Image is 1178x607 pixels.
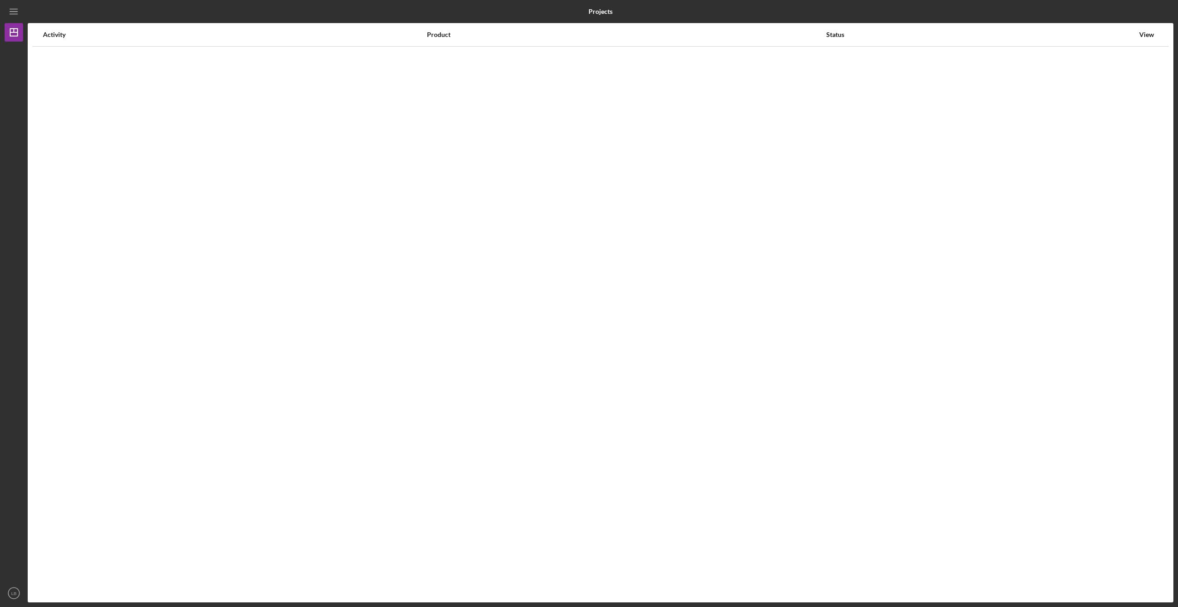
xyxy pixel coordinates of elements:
div: Product [427,31,825,38]
div: View [1135,31,1158,38]
b: Projects [589,8,613,15]
text: LB [11,591,17,596]
div: Status [826,31,1134,38]
div: Activity [43,31,426,38]
button: LB [5,584,23,602]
